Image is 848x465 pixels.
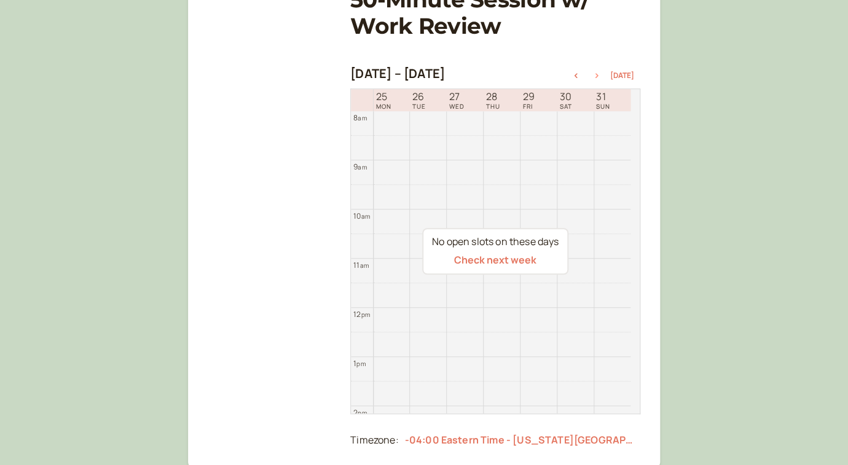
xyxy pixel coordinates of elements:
button: [DATE] [610,71,634,80]
button: Check next week [454,254,536,265]
div: Timezone: [350,432,398,448]
div: No open slots on these days [432,234,559,250]
h2: [DATE] – [DATE] [350,66,445,81]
